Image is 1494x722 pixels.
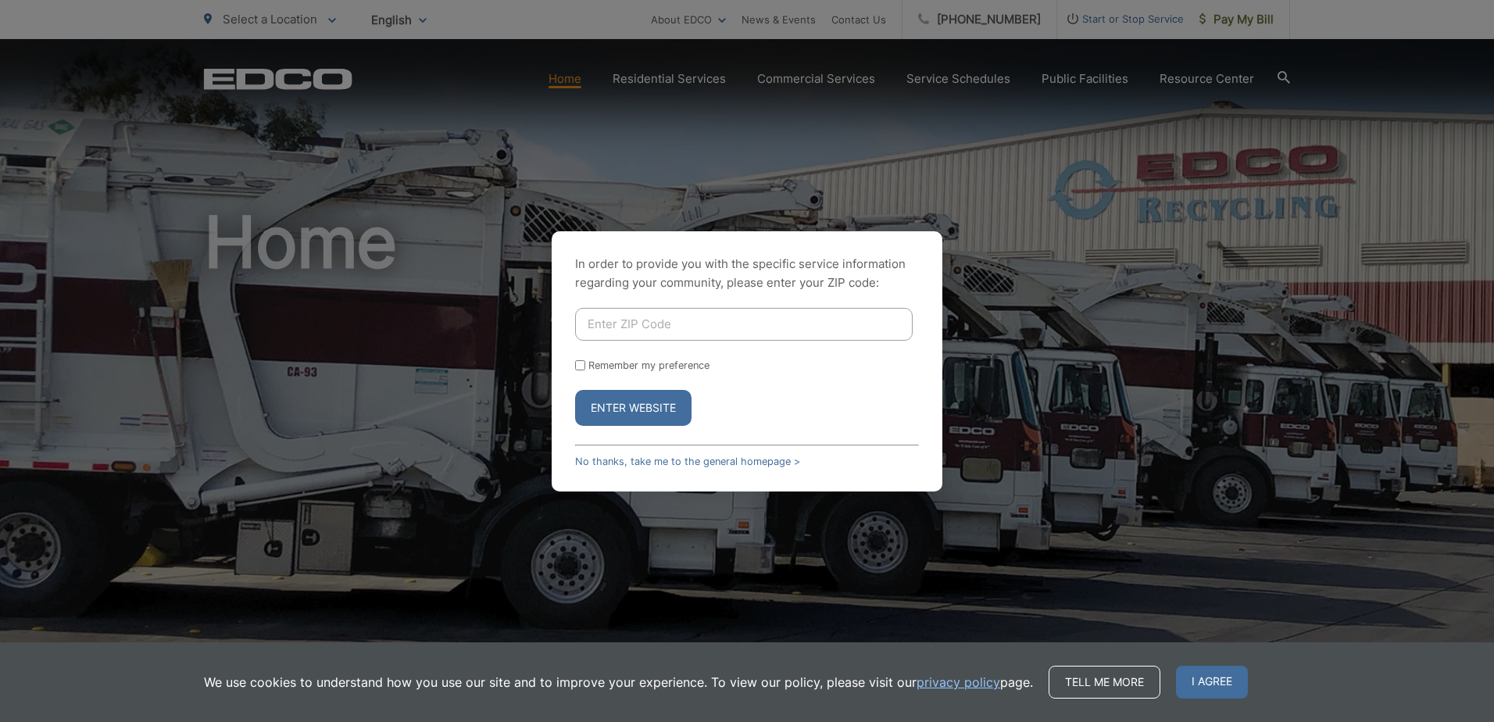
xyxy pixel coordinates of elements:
button: Enter Website [575,390,692,426]
a: No thanks, take me to the general homepage > [575,456,800,467]
a: Tell me more [1049,666,1160,699]
p: In order to provide you with the specific service information regarding your community, please en... [575,255,919,292]
input: Enter ZIP Code [575,308,913,341]
p: We use cookies to understand how you use our site and to improve your experience. To view our pol... [204,673,1033,692]
label: Remember my preference [588,359,709,371]
a: privacy policy [917,673,1000,692]
span: I agree [1176,666,1248,699]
